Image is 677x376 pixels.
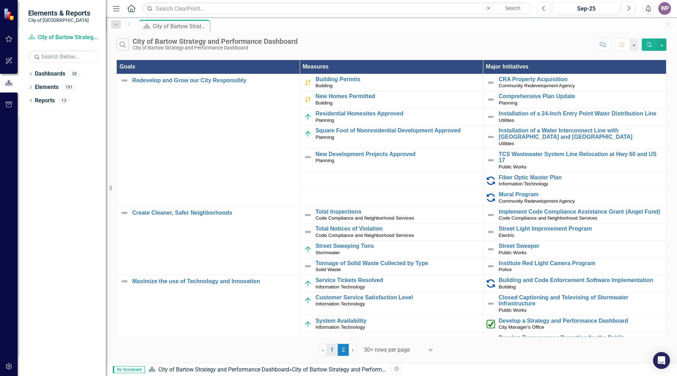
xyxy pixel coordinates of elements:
[304,95,312,104] img: Caution
[304,130,312,138] img: On Target
[487,262,495,270] img: Not Defined
[117,206,300,275] td: Double-Click to Edit Right Click for Context Menu
[316,301,365,306] span: Information Technology
[148,366,386,374] div: »
[499,76,663,83] a: CRA Property Acquisition
[316,135,334,140] span: Planning
[58,97,69,103] div: 13
[120,76,129,85] img: Not Defined
[499,267,512,272] span: Police
[499,324,544,330] span: City Manager's Office
[327,344,338,356] a: 1
[499,164,526,169] span: Public Works
[304,211,312,219] img: Not Defined
[487,95,495,104] img: Not Defined
[316,324,365,330] span: Information Technology
[487,211,495,219] img: Not Defined
[499,294,663,307] a: Closed Captioning and Televising of Stormwater Infrastructure
[304,245,312,253] img: On Target
[499,318,663,324] a: Develop a Strategy and Performance Dashboard
[499,277,663,284] a: Building and Code Enforcement Software Implementation
[499,215,597,221] span: Code Compliance and Neighborhood Services
[487,133,495,141] img: Not Defined
[117,74,300,206] td: Double-Click to Edit Right Click for Context Menu
[338,344,349,356] span: 2
[499,308,526,313] span: Public Works
[316,83,333,88] span: Building
[483,125,666,149] td: Double-Click to Edit Right Click for Context Menu
[316,215,414,221] span: Code Compliance and Neighborhood Services
[487,78,495,87] img: Not Defined
[499,335,663,341] a: Develop Transparency Reporting for the Public
[499,260,663,267] a: Institute Red Light Camera Program
[316,277,480,284] a: Service Tickets Resolved
[304,153,312,161] img: Not Defined
[28,9,90,17] span: Elements & Reports
[153,22,208,31] div: City of Bartow Strategy and Performance Dashboard
[316,233,414,238] span: Code Compliance and Neighborhood Services
[316,127,480,134] a: Square Foot of Nonresidential Development Approved
[316,118,334,123] span: Planning
[499,284,516,290] span: Building
[487,177,495,185] img: Carry Forward
[304,262,312,270] img: Not Defined
[316,243,480,249] a: Street Sweeping Tons
[304,78,312,87] img: Caution
[499,151,663,163] a: TCS Wastewater System Line Relocation at Hwy 60 and US 17
[120,277,129,286] img: Not Defined
[133,37,298,45] div: City of Bartow Strategy and Performance Dashboard
[499,174,663,181] a: Fiber Optic Master Plan
[499,181,548,186] span: Information Technology
[113,366,145,373] span: By Scorecard
[499,243,663,249] a: Street Sweeper
[316,267,341,272] span: Solid Waste
[316,158,334,163] span: Planning
[653,352,670,369] div: Open Intercom Messenger
[499,118,514,123] span: Utilities
[499,233,514,238] span: Electric
[487,193,495,202] img: Carry Forward
[316,294,480,301] a: Customer Service Satisfaction Level
[304,228,312,236] img: Not Defined
[28,34,99,42] a: City of Bartow Strategy and Performance Dashboard
[316,151,480,157] a: New Development Projects Approved
[483,108,666,125] td: Double-Click to Edit Right Click for Context Menu
[495,4,530,13] button: Search
[487,320,495,328] img: Completed
[304,296,312,305] img: On Target
[499,198,575,204] span: Community Redevelopment Agency
[133,45,298,50] div: City of Bartow Strategy and Performance Dashboard
[322,346,324,353] span: ‹
[487,113,495,121] img: Not Defined
[499,83,575,88] span: Community Redevelopment Agency
[35,70,65,78] a: Dashboards
[28,17,90,23] small: City of [GEOGRAPHIC_DATA]
[62,84,76,90] div: 191
[487,156,495,165] img: Not Defined
[499,191,663,198] a: Mural Program
[316,100,333,106] span: Building
[555,5,618,13] div: Sep-25
[316,318,480,324] a: System Availability
[304,113,312,121] img: On Target
[487,299,495,308] img: Not Defined
[487,245,495,253] img: Not Defined
[499,226,663,232] a: Street Light Improvement Program
[132,210,296,216] a: Create Cleaner, Safer Neighborhoods
[316,93,480,100] a: New Homes Permitted
[316,260,480,267] a: Tonnage of Solid Waste Collected by Type
[316,250,340,255] span: Stormwater
[292,366,423,373] div: City of Bartow Strategy and Performance Dashboard
[316,76,480,83] a: Building Permits
[658,2,671,15] button: WP
[316,284,365,290] span: Information Technology
[132,278,296,285] a: Maximize the use of Technology and Innovation
[316,209,480,215] a: Total Inspections
[35,97,55,105] a: Reports
[316,226,480,232] a: Total Notices of Violation
[499,250,526,255] span: Public Works
[499,111,663,117] a: Installation of a 24-Inch Entry Point Water Distribution Line
[132,77,296,84] a: Redevelop and Grow our City Responsibly
[499,100,517,106] span: Planning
